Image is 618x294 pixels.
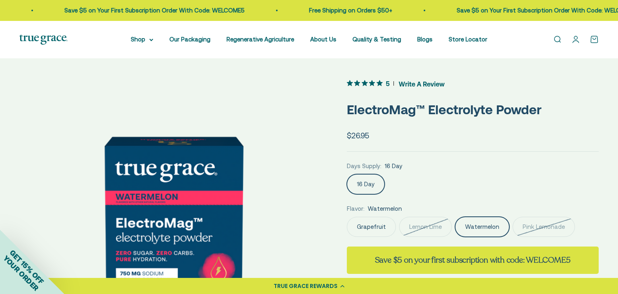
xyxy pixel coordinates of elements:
[347,99,599,120] p: ElectroMag™ Electrolyte Powder
[417,36,433,43] a: Blogs
[368,204,402,214] span: Watermelon
[449,36,487,43] a: Store Locator
[274,282,338,290] div: TRUE GRACE REWARDS
[347,161,381,171] legend: Days Supply:
[8,248,45,286] span: GET 15% OFF
[227,36,294,43] a: Regenerative Agriculture
[131,35,153,44] summary: Shop
[347,130,369,142] sale-price: $26.95
[347,78,445,90] button: 5 out 5 stars rating in total 3 reviews. Jump to reviews.
[386,79,389,87] span: 5
[399,78,445,90] span: Write A Review
[54,6,235,15] p: Save $5 on Your First Subscription Order With Code: WELCOME5
[169,36,210,43] a: Our Packaging
[310,36,336,43] a: About Us
[352,36,401,43] a: Quality & Testing
[2,254,40,292] span: YOUR ORDER
[375,255,571,265] strong: Save $5 on your first subscription with code: WELCOME5
[347,204,365,214] legend: Flavor:
[385,161,402,171] span: 16 Day
[299,7,382,14] a: Free Shipping on Orders $50+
